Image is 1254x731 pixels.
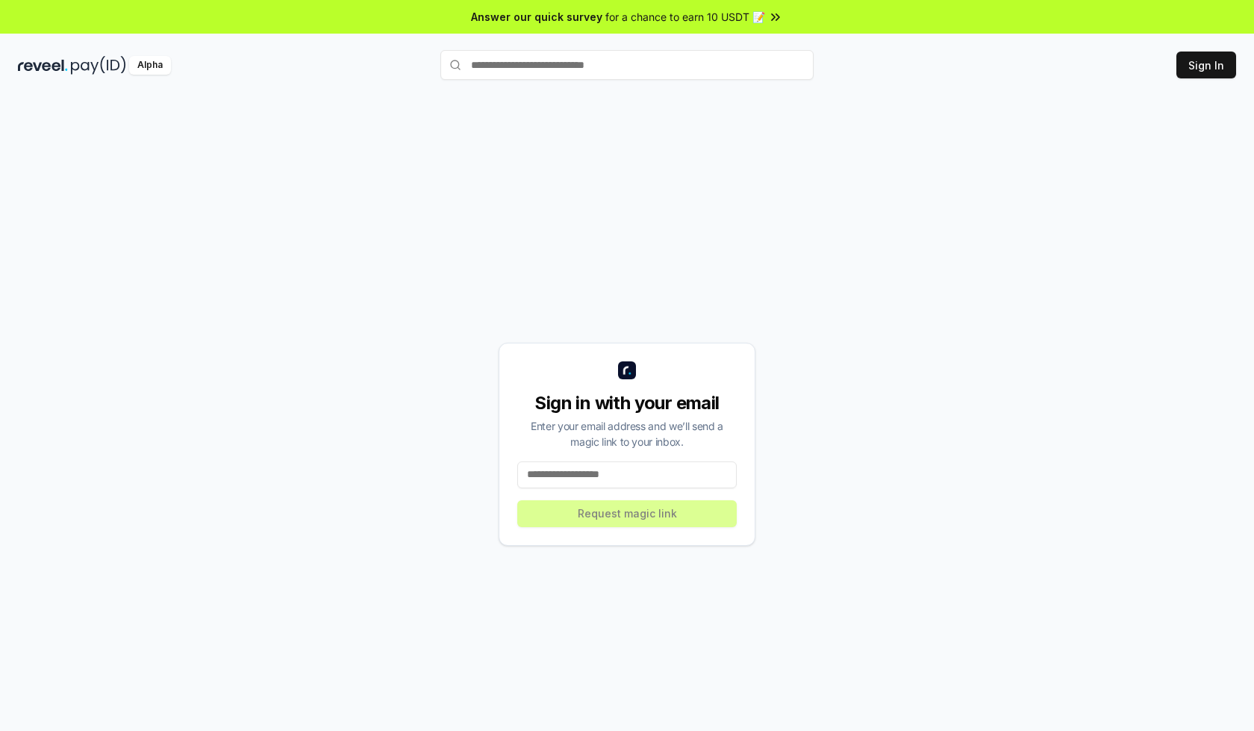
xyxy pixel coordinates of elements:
[18,56,68,75] img: reveel_dark
[1176,52,1236,78] button: Sign In
[71,56,126,75] img: pay_id
[605,9,765,25] span: for a chance to earn 10 USDT 📝
[471,9,602,25] span: Answer our quick survey
[517,391,737,415] div: Sign in with your email
[618,361,636,379] img: logo_small
[129,56,171,75] div: Alpha
[517,418,737,450] div: Enter your email address and we’ll send a magic link to your inbox.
